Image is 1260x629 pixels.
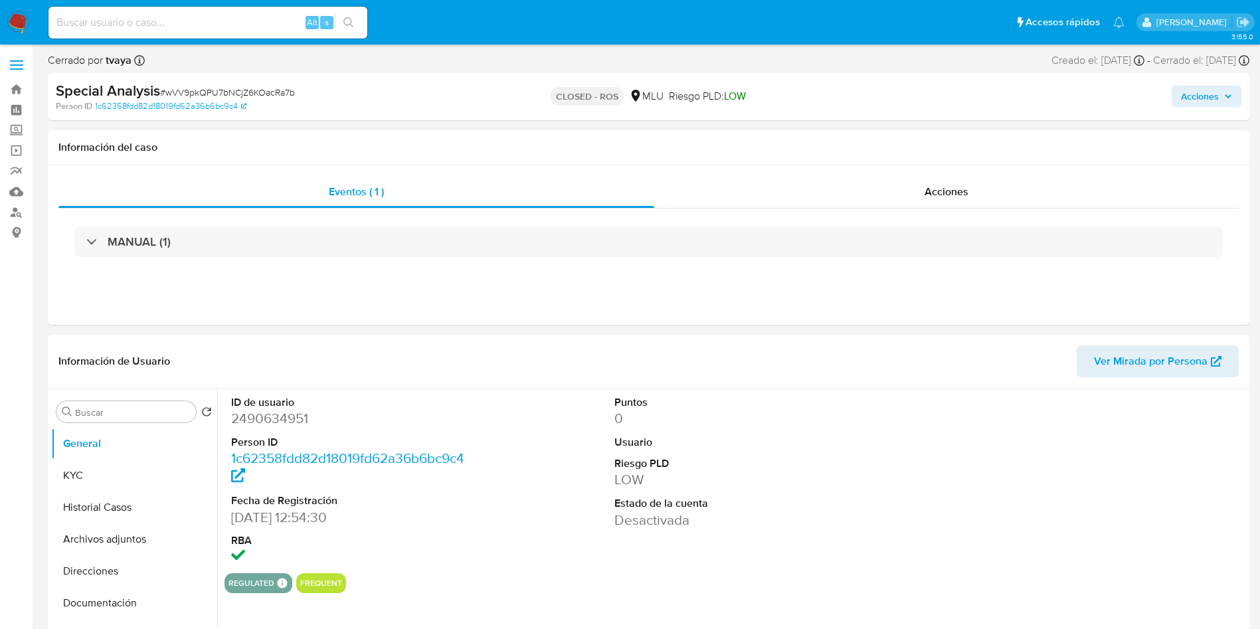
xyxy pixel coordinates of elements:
span: Acciones [925,184,968,199]
span: Alt [307,16,317,29]
dt: Fecha de Registración [231,494,474,508]
span: Riesgo PLD: [669,89,746,104]
button: Ver Mirada por Persona [1077,345,1239,377]
b: Person ID [56,100,92,112]
span: Eventos ( 1 ) [329,184,384,199]
span: LOW [724,88,746,104]
button: regulated [228,581,274,586]
dt: Puntos [614,395,857,410]
a: Notificaciones [1113,17,1125,28]
dd: LOW [614,470,857,489]
div: MLU [629,89,664,104]
div: Creado el: [DATE] [1051,53,1144,68]
button: KYC [51,460,217,492]
button: Buscar [62,406,72,417]
h1: Información de Usuario [58,355,170,368]
b: tvaya [103,52,132,68]
span: Cerrado por [48,53,132,68]
dd: 2490634951 [231,409,474,428]
button: Volver al orden por defecto [201,406,212,421]
dd: [DATE] 12:54:30 [231,508,474,527]
button: search-icon [335,13,362,32]
p: tomas.vaya@mercadolibre.com [1156,16,1231,29]
span: Ver Mirada por Persona [1094,345,1208,377]
button: Archivos adjuntos [51,523,217,555]
input: Buscar usuario o caso... [48,14,367,31]
div: MANUAL (1) [74,226,1223,257]
dt: Person ID [231,435,474,450]
dt: Usuario [614,435,857,450]
h3: MANUAL (1) [108,234,171,249]
dd: 0 [614,409,857,428]
button: frequent [300,581,342,586]
a: Salir [1236,15,1250,29]
a: 1c62358fdd82d18019fd62a36b6bc9c4 [231,448,464,486]
dt: Estado de la cuenta [614,496,857,511]
b: Special Analysis [56,80,160,101]
button: Acciones [1172,86,1241,107]
button: Documentación [51,587,217,619]
span: Acciones [1181,86,1219,107]
input: Buscar [75,406,191,418]
dt: Riesgo PLD [614,456,857,471]
h1: Información del caso [58,141,1239,154]
span: s [325,16,329,29]
dt: RBA [231,533,474,548]
span: # wVV9pkQPU7bNCjZ6KOacRa7b [160,86,295,99]
dd: Desactivada [614,511,857,529]
span: - [1147,53,1150,68]
dt: ID de usuario [231,395,474,410]
div: Cerrado el: [DATE] [1153,53,1249,68]
button: Historial Casos [51,492,217,523]
button: Direcciones [51,555,217,587]
span: Accesos rápidos [1026,15,1100,29]
a: 1c62358fdd82d18019fd62a36b6bc9c4 [95,100,246,112]
p: CLOSED - ROS [551,87,624,106]
button: General [51,428,217,460]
